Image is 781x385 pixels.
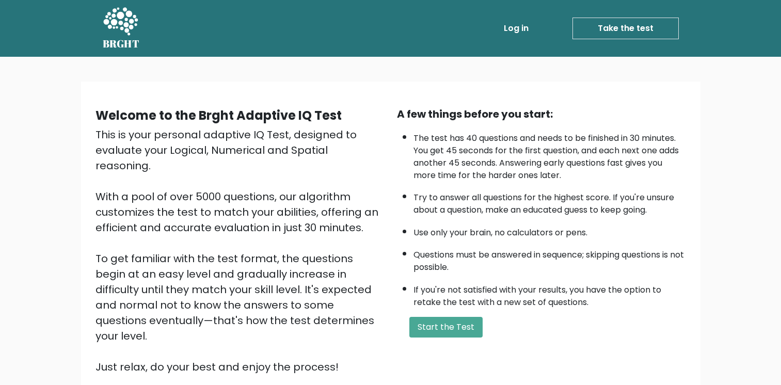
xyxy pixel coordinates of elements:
h5: BRGHT [103,38,140,50]
div: This is your personal adaptive IQ Test, designed to evaluate your Logical, Numerical and Spatial ... [95,127,385,375]
li: Questions must be answered in sequence; skipping questions is not possible. [413,244,686,274]
li: The test has 40 questions and needs to be finished in 30 minutes. You get 45 seconds for the firs... [413,127,686,182]
a: Take the test [572,18,679,39]
div: A few things before you start: [397,106,686,122]
li: Try to answer all questions for the highest score. If you're unsure about a question, make an edu... [413,186,686,216]
b: Welcome to the Brght Adaptive IQ Test [95,107,342,124]
a: Log in [500,18,533,39]
button: Start the Test [409,317,483,338]
a: BRGHT [103,4,140,53]
li: If you're not satisfied with your results, you have the option to retake the test with a new set ... [413,279,686,309]
li: Use only your brain, no calculators or pens. [413,221,686,239]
